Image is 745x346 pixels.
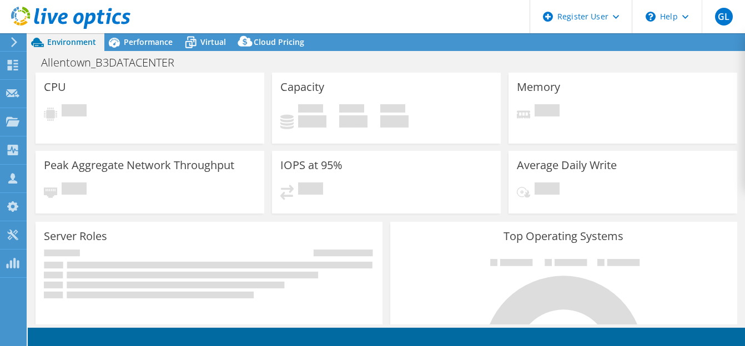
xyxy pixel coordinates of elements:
span: GL [715,8,733,26]
span: Cloud Pricing [254,37,304,47]
span: Environment [47,37,96,47]
span: Pending [62,182,87,197]
h1: Allentown_B3DATACENTER [36,57,192,69]
span: Free [339,104,364,115]
span: Virtual [200,37,226,47]
h3: Average Daily Write [517,159,617,171]
h3: IOPS at 95% [280,159,343,171]
h4: 0 GiB [339,115,368,128]
svg: \n [646,12,656,22]
h3: Memory [517,81,560,93]
h3: Server Roles [44,230,107,242]
h3: Top Operating Systems [399,230,729,242]
h3: Capacity [280,81,324,93]
span: Total [380,104,405,115]
h4: 0 GiB [298,115,326,128]
h4: 0 GiB [380,115,409,128]
span: Pending [62,104,87,119]
span: Used [298,104,323,115]
span: Pending [298,182,323,197]
span: Pending [535,182,560,197]
h3: CPU [44,81,66,93]
span: Pending [535,104,560,119]
h3: Peak Aggregate Network Throughput [44,159,234,171]
span: Performance [124,37,173,47]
